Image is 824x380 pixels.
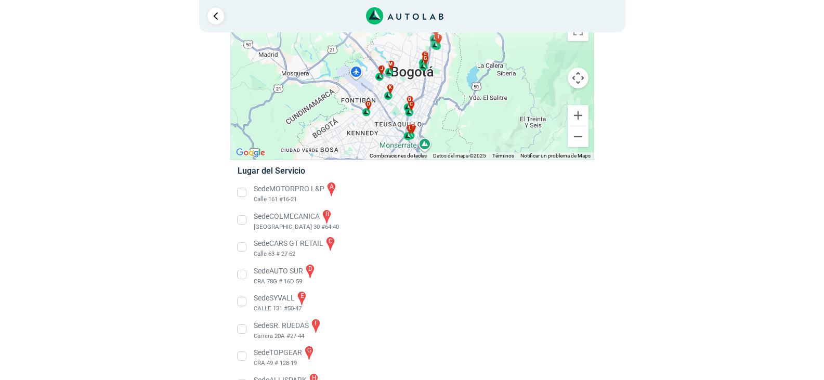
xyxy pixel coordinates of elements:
span: j [381,65,383,73]
span: m [388,61,393,68]
span: e [424,51,426,59]
a: Abre esta zona en Google Maps (se abre en una nueva ventana) [233,146,268,160]
a: Notificar un problema de Maps [520,153,591,159]
h5: Lugar del Servicio [238,166,586,176]
span: l [409,125,411,132]
a: Link al sitio de autolab [366,10,443,20]
button: Ampliar [568,105,588,126]
span: f [411,124,414,132]
span: c [410,101,413,108]
a: Ir al paso anterior [207,8,224,24]
span: Datos del mapa ©2025 [433,153,486,159]
button: Reducir [568,126,588,147]
span: g [424,55,427,62]
span: b [408,96,411,103]
button: Controles de visualización del mapa [568,68,588,88]
a: Términos (se abre en una nueva pestaña) [492,153,514,159]
span: i [437,34,439,41]
span: k [388,84,391,91]
button: Combinaciones de teclas [370,152,427,160]
span: d [367,101,370,108]
img: Google [233,146,268,160]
